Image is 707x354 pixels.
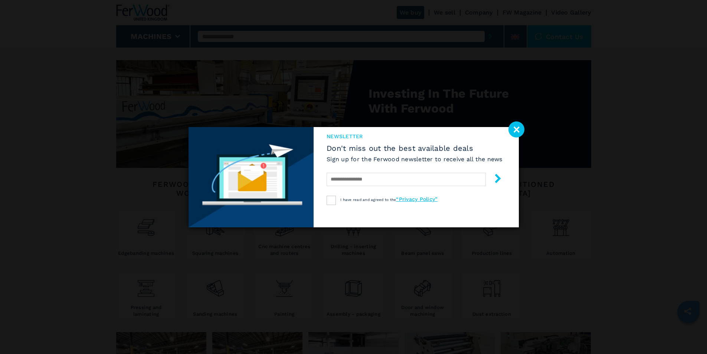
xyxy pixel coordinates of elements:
span: newsletter [327,133,503,140]
span: Don't miss out the best available deals [327,144,503,153]
h6: Sign up for the Ferwood newsletter to receive all the news [327,155,503,163]
a: “Privacy Policy” [396,196,438,202]
img: Newsletter image [189,127,314,227]
button: submit-button [486,171,503,188]
span: I have read and agreed to the [340,198,438,202]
